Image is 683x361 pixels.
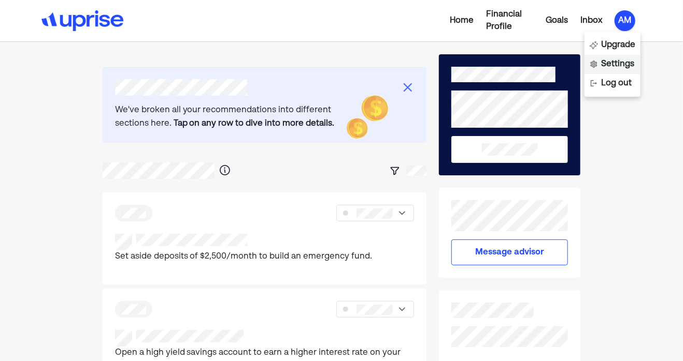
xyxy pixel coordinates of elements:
div: AM [615,10,635,31]
div: Log out [601,77,632,89]
div: Goals [546,14,568,27]
div: Upgrade [601,39,635,51]
div: We've broken all your recommendations into different sections here. [115,104,354,130]
button: Message advisor [451,239,568,265]
b: Tap on any row to dive into more details. [174,119,335,128]
p: Set aside deposits of $2,500/month to build an emergency fund. [115,250,373,264]
div: Settings [601,58,634,70]
div: Financial Profile [486,8,533,33]
div: Inbox [580,14,602,27]
div: Home [450,14,474,27]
